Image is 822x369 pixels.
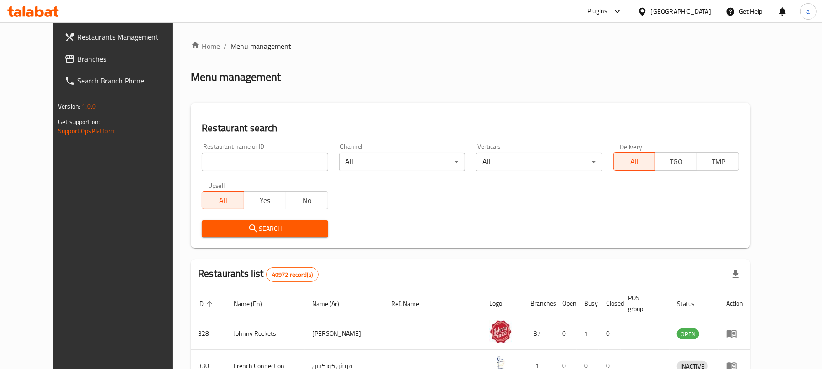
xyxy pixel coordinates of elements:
[244,191,286,209] button: Yes
[230,41,291,52] span: Menu management
[208,182,225,188] label: Upsell
[191,41,220,52] a: Home
[58,116,100,128] span: Get support on:
[248,194,283,207] span: Yes
[719,290,750,317] th: Action
[202,191,244,209] button: All
[482,290,523,317] th: Logo
[226,317,305,350] td: Johnny Rockets
[266,267,319,282] div: Total records count
[206,194,241,207] span: All
[234,298,274,309] span: Name (En)
[82,100,96,112] span: 1.0.0
[198,298,215,309] span: ID
[628,292,659,314] span: POS group
[202,153,328,171] input: Search for restaurant name or ID..
[290,194,325,207] span: No
[209,223,320,234] span: Search
[613,152,656,171] button: All
[701,155,736,168] span: TMP
[58,100,80,112] span: Version:
[489,320,512,343] img: Johnny Rockets
[555,317,577,350] td: 0
[523,290,555,317] th: Branches
[286,191,328,209] button: No
[312,298,351,309] span: Name (Ar)
[392,298,431,309] span: Ref. Name
[224,41,227,52] li: /
[523,317,555,350] td: 37
[58,125,116,137] a: Support.OpsPlatform
[267,270,318,279] span: 40972 record(s)
[599,317,621,350] td: 0
[577,317,599,350] td: 1
[305,317,384,350] td: [PERSON_NAME]
[599,290,621,317] th: Closed
[57,26,191,48] a: Restaurants Management
[191,317,226,350] td: 328
[202,121,739,135] h2: Restaurant search
[620,143,643,150] label: Delivery
[659,155,694,168] span: TGO
[726,328,743,339] div: Menu
[202,220,328,237] button: Search
[57,70,191,92] a: Search Branch Phone
[77,53,183,64] span: Branches
[77,31,183,42] span: Restaurants Management
[806,6,810,16] span: a
[577,290,599,317] th: Busy
[198,267,319,282] h2: Restaurants list
[57,48,191,70] a: Branches
[677,298,707,309] span: Status
[655,152,697,171] button: TGO
[77,75,183,86] span: Search Branch Phone
[191,41,750,52] nav: breadcrumb
[651,6,711,16] div: [GEOGRAPHIC_DATA]
[677,329,699,339] span: OPEN
[476,153,602,171] div: All
[339,153,465,171] div: All
[697,152,739,171] button: TMP
[587,6,607,17] div: Plugins
[191,70,281,84] h2: Menu management
[555,290,577,317] th: Open
[725,264,747,286] div: Export file
[618,155,652,168] span: All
